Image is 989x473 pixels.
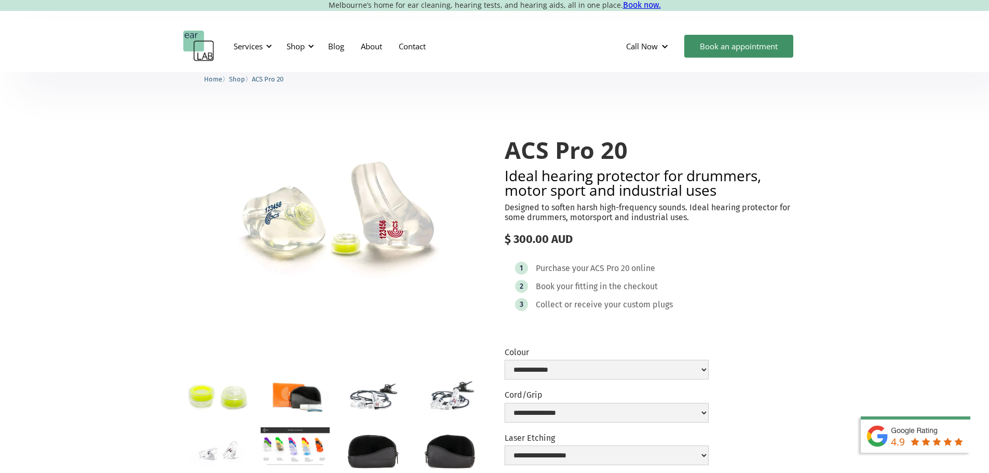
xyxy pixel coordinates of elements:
div: Shop [287,41,305,51]
div: Call Now [618,31,679,62]
a: Home [204,74,222,84]
a: Shop [229,74,245,84]
li: 〉 [229,74,252,85]
h1: ACS Pro 20 [505,137,806,163]
a: open lightbox [338,373,407,418]
div: Collect or receive your custom plugs [536,300,673,310]
a: Contact [390,31,434,61]
a: Blog [320,31,353,61]
span: Home [204,75,222,83]
span: Shop [229,75,245,83]
a: home [183,31,214,62]
div: Book your fitting in the checkout [536,281,658,292]
div: ACS Pro 20 [590,263,630,274]
div: 1 [520,264,523,272]
a: Book an appointment [684,35,793,58]
li: 〉 [204,74,229,85]
label: Cord/Grip [505,390,709,400]
div: Call Now [626,41,658,51]
a: About [353,31,390,61]
div: $ 300.00 AUD [505,233,806,246]
a: open lightbox [261,373,330,419]
a: open lightbox [183,116,485,323]
div: Services [234,41,263,51]
label: Colour [505,347,709,357]
a: open lightbox [261,427,330,466]
div: 3 [520,301,523,308]
a: open lightbox [338,427,407,473]
a: open lightbox [415,427,484,473]
div: Services [227,31,275,62]
img: ACS Pro 20 [183,116,485,323]
div: online [631,263,655,274]
a: open lightbox [183,373,252,418]
div: Purchase your [536,263,589,274]
h2: Ideal hearing protector for drummers, motor sport and industrial uses [505,168,806,197]
a: open lightbox [183,427,252,473]
div: 2 [520,282,523,290]
p: Designed to soften harsh high-frequency sounds. Ideal hearing protector for some drummers, motors... [505,202,806,222]
a: ACS Pro 20 [252,74,283,84]
label: Laser Etching [505,433,709,443]
span: ACS Pro 20 [252,75,283,83]
a: open lightbox [415,373,484,418]
div: Shop [280,31,317,62]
